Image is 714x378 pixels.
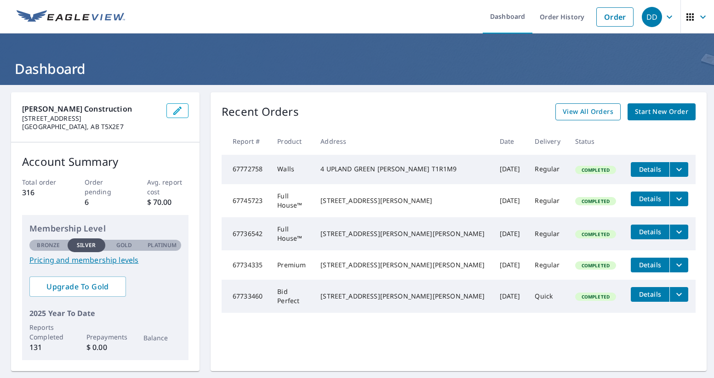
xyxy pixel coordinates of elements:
[270,155,313,184] td: Walls
[37,241,60,249] p: Bronze
[320,164,485,174] div: 4 UPLAND GREEN [PERSON_NAME] T1R1M9
[143,333,182,343] p: Balance
[29,308,181,319] p: 2025 Year To Date
[270,217,313,250] td: Full House™
[669,258,688,272] button: filesDropdownBtn-67734335
[492,155,528,184] td: [DATE]
[22,103,159,114] p: [PERSON_NAME] Construction
[29,276,126,297] a: Upgrade To Gold
[22,187,64,198] p: 316
[222,217,270,250] td: 67736542
[77,241,96,249] p: Silver
[22,177,64,187] p: Total order
[631,258,669,272] button: detailsBtn-67734335
[669,192,688,206] button: filesDropdownBtn-67745723
[635,106,688,118] span: Start New Order
[669,225,688,239] button: filesDropdownBtn-67736542
[148,241,177,249] p: Platinum
[631,192,669,206] button: detailsBtn-67745723
[320,292,485,301] div: [STREET_ADDRESS][PERSON_NAME][PERSON_NAME]
[669,162,688,177] button: filesDropdownBtn-67772758
[11,59,703,78] h1: Dashboard
[222,280,270,313] td: 67733460
[492,280,528,313] td: [DATE]
[563,106,613,118] span: View All Orders
[29,342,68,353] p: 131
[527,250,567,280] td: Regular
[270,280,313,313] td: Bid Perfect
[22,153,188,170] p: Account Summary
[576,167,615,173] span: Completed
[270,250,313,280] td: Premium
[17,10,125,24] img: EV Logo
[631,225,669,239] button: detailsBtn-67736542
[576,231,615,237] span: Completed
[555,103,621,120] a: View All Orders
[85,197,126,208] p: 6
[492,217,528,250] td: [DATE]
[492,250,528,280] td: [DATE]
[631,162,669,177] button: detailsBtn-67772758
[568,128,623,155] th: Status
[29,222,181,235] p: Membership Level
[669,287,688,302] button: filesDropdownBtn-67733460
[527,128,567,155] th: Delivery
[576,262,615,269] span: Completed
[527,217,567,250] td: Regular
[22,123,159,131] p: [GEOGRAPHIC_DATA], AB T5X2E7
[222,103,299,120] p: Recent Orders
[636,227,664,236] span: Details
[527,155,567,184] td: Regular
[492,184,528,217] td: [DATE]
[116,241,132,249] p: Gold
[636,290,664,299] span: Details
[222,155,270,184] td: 67772758
[37,282,119,292] span: Upgrade To Gold
[222,184,270,217] td: 67745723
[576,293,615,300] span: Completed
[320,229,485,238] div: [STREET_ADDRESS][PERSON_NAME][PERSON_NAME]
[270,184,313,217] td: Full House™
[86,342,125,353] p: $ 0.00
[636,194,664,203] span: Details
[22,114,159,123] p: [STREET_ADDRESS]
[492,128,528,155] th: Date
[86,332,125,342] p: Prepayments
[147,197,189,208] p: $ 70.00
[631,287,669,302] button: detailsBtn-67733460
[527,184,567,217] td: Regular
[222,250,270,280] td: 67734335
[642,7,662,27] div: DD
[85,177,126,197] p: Order pending
[636,165,664,174] span: Details
[222,128,270,155] th: Report #
[29,322,68,342] p: Reports Completed
[29,254,181,265] a: Pricing and membership levels
[576,198,615,204] span: Completed
[636,260,664,269] span: Details
[527,280,567,313] td: Quick
[596,7,634,27] a: Order
[320,260,485,270] div: [STREET_ADDRESS][PERSON_NAME][PERSON_NAME]
[320,196,485,205] div: [STREET_ADDRESS][PERSON_NAME]
[270,128,313,155] th: Product
[147,177,189,197] p: Avg. report cost
[313,128,492,155] th: Address
[628,103,696,120] a: Start New Order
